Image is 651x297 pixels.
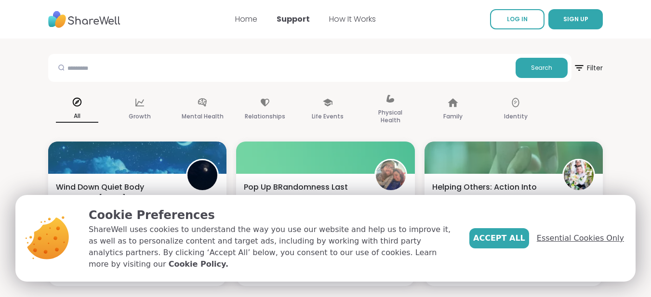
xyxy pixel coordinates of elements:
[182,111,224,122] p: Mental Health
[48,6,120,33] img: ShareWell Nav Logo
[169,258,228,270] a: Cookie Policy.
[548,9,603,29] button: SIGN UP
[244,181,363,205] span: Pop Up BRandomness Last Call
[573,56,603,79] span: Filter
[537,232,624,244] span: Essential Cookies Only
[56,181,175,205] span: Wind Down Quiet Body Doubling - [DATE]
[432,181,552,205] span: Helping Others: Action Into Words
[516,58,568,78] button: Search
[443,111,463,122] p: Family
[312,111,344,122] p: Life Events
[277,13,310,25] a: Support
[564,160,594,190] img: Jessiegirl0719
[531,64,552,72] span: Search
[490,9,545,29] a: LOG IN
[235,13,257,25] a: Home
[473,232,525,244] span: Accept All
[245,111,285,122] p: Relationships
[376,160,406,190] img: BRandom502
[329,13,376,25] a: How It Works
[129,111,151,122] p: Growth
[89,224,454,270] p: ShareWell uses cookies to understand the way you use our website and help us to improve it, as we...
[469,228,529,248] button: Accept All
[507,15,528,23] span: LOG IN
[187,160,217,190] img: QueenOfTheNight
[563,15,588,23] span: SIGN UP
[573,54,603,82] button: Filter
[89,207,454,224] p: Cookie Preferences
[504,111,528,122] p: Identity
[56,110,98,123] p: All
[369,107,412,126] p: Physical Health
